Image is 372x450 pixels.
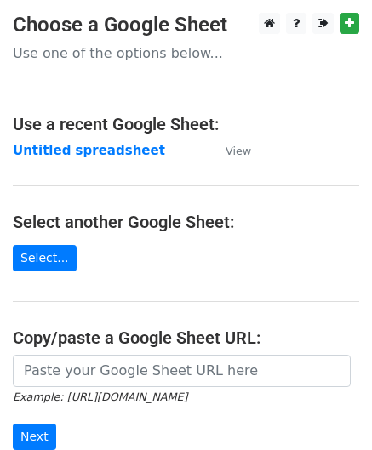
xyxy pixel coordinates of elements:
input: Paste your Google Sheet URL here [13,355,351,387]
h4: Copy/paste a Google Sheet URL: [13,328,359,348]
h4: Use a recent Google Sheet: [13,114,359,134]
a: View [209,143,251,158]
p: Use one of the options below... [13,44,359,62]
a: Select... [13,245,77,271]
input: Next [13,424,56,450]
h4: Select another Google Sheet: [13,212,359,232]
small: Example: [URL][DOMAIN_NAME] [13,390,187,403]
a: Untitled spreadsheet [13,143,165,158]
small: View [226,145,251,157]
h3: Choose a Google Sheet [13,13,359,37]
